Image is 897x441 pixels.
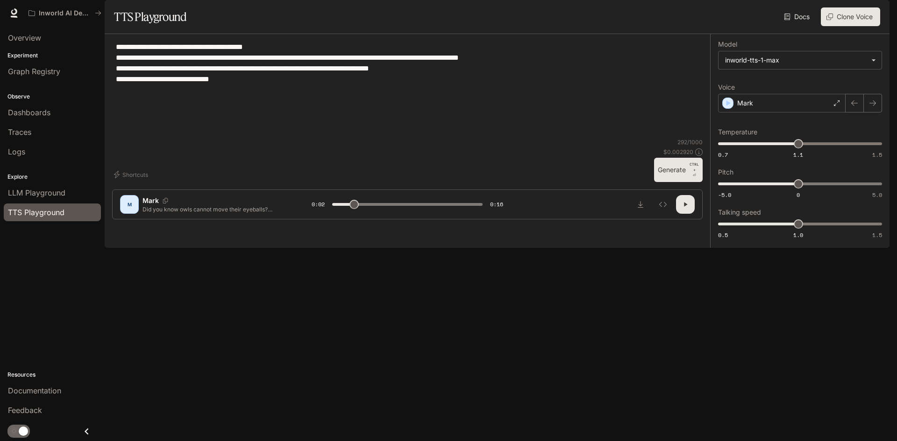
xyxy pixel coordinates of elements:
[725,56,867,65] div: inworld-tts-1-max
[718,41,737,48] p: Model
[24,4,106,22] button: All workspaces
[690,161,699,173] p: CTRL +
[718,209,761,216] p: Talking speed
[737,98,753,108] p: Mark
[872,151,882,159] span: 1.5
[654,158,703,182] button: GenerateCTRL +⏎
[312,200,325,209] span: 0:02
[718,169,733,175] p: Pitch
[718,129,757,135] p: Temperature
[490,200,503,209] span: 0:16
[142,205,289,213] p: Did you know owls cannot move their eyeballs? Because their eyes are fixed in their sockets, they...
[114,7,186,26] h1: TTS Playground
[39,9,91,17] p: Inworld AI Demos
[793,151,803,159] span: 1.1
[797,191,800,199] span: 0
[654,195,672,214] button: Inspect
[690,161,699,178] p: ⏎
[159,198,172,203] button: Copy Voice ID
[142,196,159,205] p: Mark
[718,84,735,91] p: Voice
[782,7,813,26] a: Docs
[112,167,152,182] button: Shortcuts
[872,231,882,239] span: 1.5
[631,195,650,214] button: Download audio
[718,191,731,199] span: -5.0
[821,7,880,26] button: Clone Voice
[793,231,803,239] span: 1.0
[719,51,882,69] div: inworld-tts-1-max
[718,231,728,239] span: 0.5
[122,197,137,212] div: M
[872,191,882,199] span: 5.0
[718,151,728,159] span: 0.7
